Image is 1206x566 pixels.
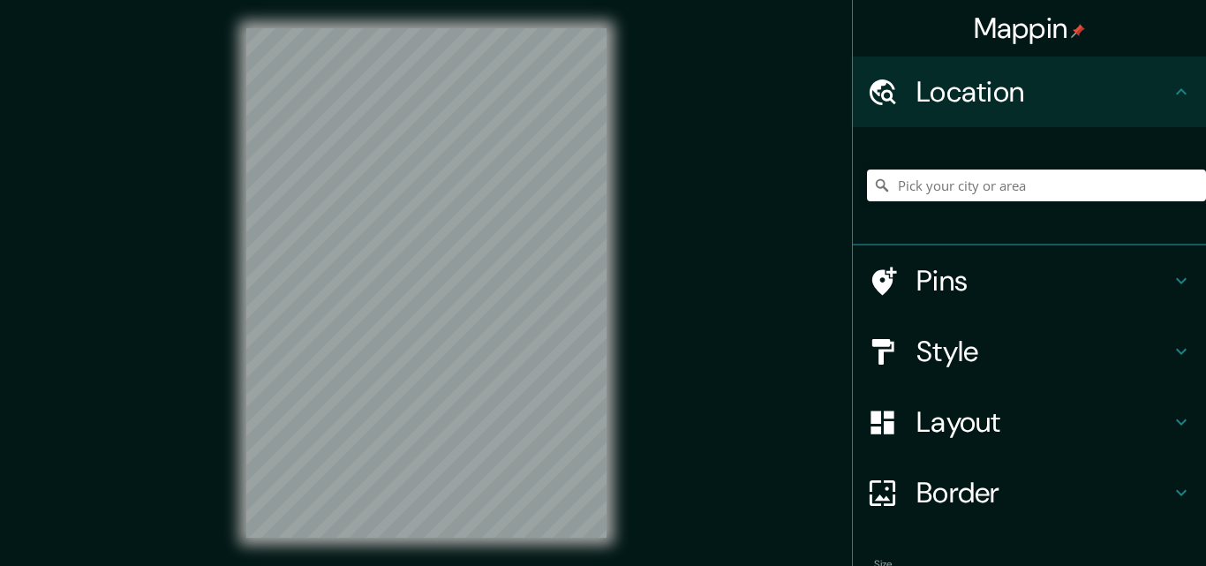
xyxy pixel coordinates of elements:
[1071,24,1085,38] img: pin-icon.png
[916,475,1171,510] h4: Border
[916,404,1171,440] h4: Layout
[853,316,1206,387] div: Style
[916,334,1171,369] h4: Style
[853,245,1206,316] div: Pins
[916,74,1171,109] h4: Location
[867,170,1206,201] input: Pick your city or area
[853,457,1206,528] div: Border
[974,11,1086,46] h4: Mappin
[853,57,1206,127] div: Location
[853,387,1206,457] div: Layout
[916,263,1171,298] h4: Pins
[246,28,607,538] canvas: Map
